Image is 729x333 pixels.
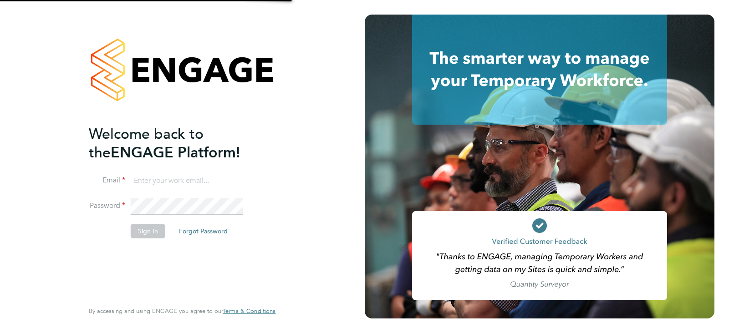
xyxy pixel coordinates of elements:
[131,173,243,189] input: Enter your work email...
[89,307,275,315] span: By accessing and using ENGAGE you agree to our
[172,224,235,238] button: Forgot Password
[223,307,275,315] span: Terms & Conditions
[89,176,125,185] label: Email
[89,125,266,162] h2: ENGAGE Platform!
[131,224,165,238] button: Sign In
[223,308,275,315] a: Terms & Conditions
[89,201,125,211] label: Password
[89,125,204,161] span: Welcome back to the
